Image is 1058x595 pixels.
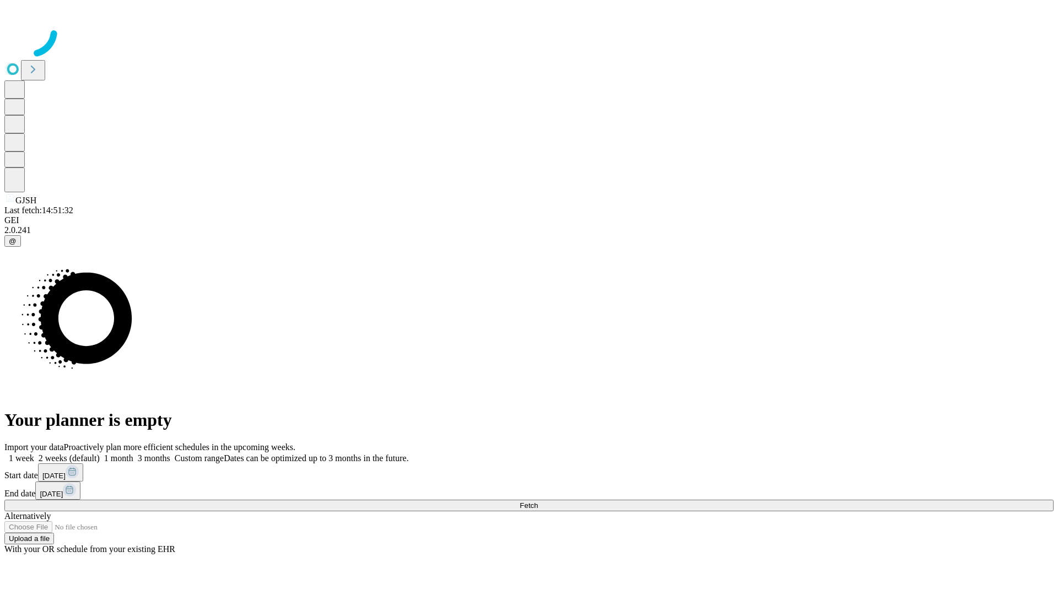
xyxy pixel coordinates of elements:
[4,225,1054,235] div: 2.0.241
[38,463,83,482] button: [DATE]
[4,235,21,247] button: @
[4,511,51,521] span: Alternatively
[104,453,133,463] span: 1 month
[4,533,54,544] button: Upload a file
[64,442,295,452] span: Proactively plan more efficient schedules in the upcoming weeks.
[138,453,170,463] span: 3 months
[9,453,34,463] span: 1 week
[4,482,1054,500] div: End date
[224,453,408,463] span: Dates can be optimized up to 3 months in the future.
[42,472,66,480] span: [DATE]
[520,501,538,510] span: Fetch
[40,490,63,498] span: [DATE]
[4,544,175,554] span: With your OR schedule from your existing EHR
[4,410,1054,430] h1: Your planner is empty
[35,482,80,500] button: [DATE]
[15,196,36,205] span: GJSH
[4,205,73,215] span: Last fetch: 14:51:32
[9,237,17,245] span: @
[175,453,224,463] span: Custom range
[39,453,100,463] span: 2 weeks (default)
[4,442,64,452] span: Import your data
[4,463,1054,482] div: Start date
[4,215,1054,225] div: GEI
[4,500,1054,511] button: Fetch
